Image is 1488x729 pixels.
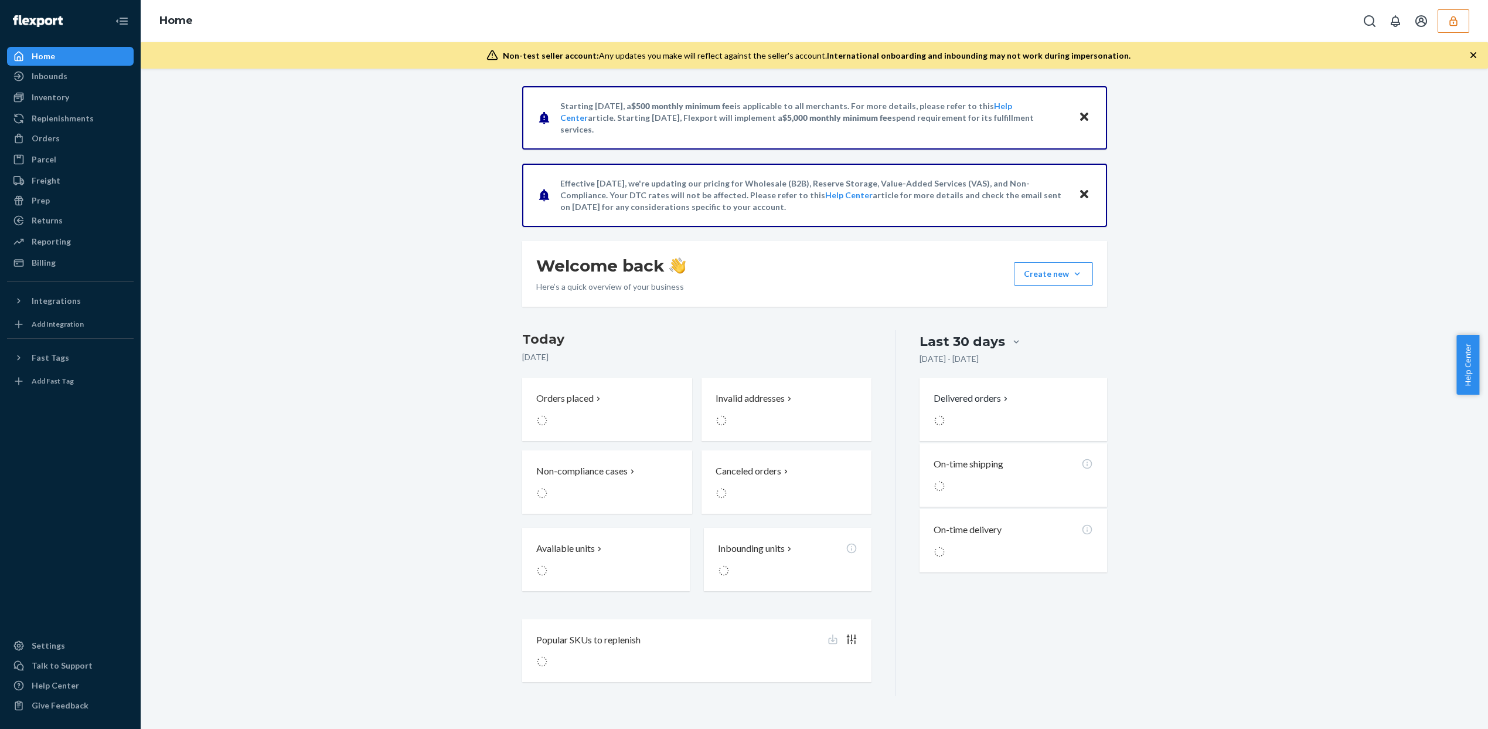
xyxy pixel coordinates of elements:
button: Create new [1014,262,1093,286]
p: Popular SKUs to replenish [536,633,641,647]
div: Add Integration [32,319,84,329]
div: Help Center [32,680,79,691]
p: Available units [536,542,595,555]
button: Fast Tags [7,348,134,367]
p: Invalid addresses [716,392,785,405]
span: International onboarding and inbounding may not work during impersonation. [827,50,1131,60]
div: Give Feedback [32,700,88,711]
div: Settings [32,640,65,652]
button: Give Feedback [7,696,134,715]
a: Reporting [7,232,134,251]
p: On-time shipping [934,457,1003,471]
button: Invalid addresses [702,378,871,441]
p: On-time delivery [934,523,1002,537]
a: Freight [7,171,134,190]
div: Inventory [32,91,69,103]
div: Billing [32,257,56,269]
button: Available units [522,528,690,591]
a: Prep [7,191,134,210]
div: Integrations [32,295,81,307]
button: Help Center [1456,335,1479,395]
div: Returns [32,215,63,226]
div: Add Fast Tag [32,376,74,386]
div: Replenishments [32,113,94,124]
p: [DATE] [522,351,872,363]
button: Close Navigation [110,9,134,33]
img: hand-wave emoji [669,257,686,274]
button: Open Search Box [1358,9,1381,33]
div: Prep [32,195,50,206]
p: [DATE] - [DATE] [920,353,979,365]
a: Inventory [7,88,134,107]
a: Add Integration [7,315,134,334]
button: Open notifications [1384,9,1407,33]
div: Orders [32,133,60,144]
button: Orders placed [522,378,692,441]
div: Talk to Support [32,660,93,672]
a: Home [159,14,193,27]
button: Close [1077,187,1092,204]
a: Inbounds [7,67,134,86]
p: Canceled orders [716,464,781,478]
p: Non-compliance cases [536,464,628,478]
ol: breadcrumbs [150,4,202,38]
div: Any updates you make will reflect against the seller's account. [503,50,1131,62]
button: Non-compliance cases [522,450,692,514]
div: Inbounds [32,70,67,82]
a: Home [7,47,134,66]
a: Help Center [825,190,873,200]
div: Home [32,50,55,62]
button: Integrations [7,291,134,310]
a: Orders [7,129,134,148]
button: Open account menu [1409,9,1433,33]
span: $5,000 monthly minimum fee [782,113,892,123]
button: Inbounding units [704,528,871,591]
img: Flexport logo [13,15,63,27]
button: Canceled orders [702,450,871,514]
div: Fast Tags [32,352,69,364]
div: Reporting [32,236,71,247]
button: Close [1077,109,1092,126]
p: Effective [DATE], we're updating our pricing for Wholesale (B2B), Reserve Storage, Value-Added Se... [560,178,1067,213]
a: Parcel [7,150,134,169]
span: $500 monthly minimum fee [631,101,734,111]
span: Non-test seller account: [503,50,599,60]
p: Inbounding units [718,542,785,555]
button: Talk to Support [7,656,134,675]
a: Replenishments [7,109,134,128]
h3: Today [522,330,872,349]
p: Starting [DATE], a is applicable to all merchants. For more details, please refer to this article... [560,100,1067,135]
p: Here’s a quick overview of your business [536,281,686,293]
div: Last 30 days [920,333,1005,351]
div: Freight [32,175,60,187]
a: Billing [7,253,134,272]
h1: Welcome back [536,255,686,276]
a: Returns [7,211,134,230]
a: Settings [7,636,134,655]
a: Help Center [7,676,134,695]
button: Delivered orders [934,392,1010,405]
div: Parcel [32,154,56,165]
a: Add Fast Tag [7,372,134,391]
p: Orders placed [536,392,594,405]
